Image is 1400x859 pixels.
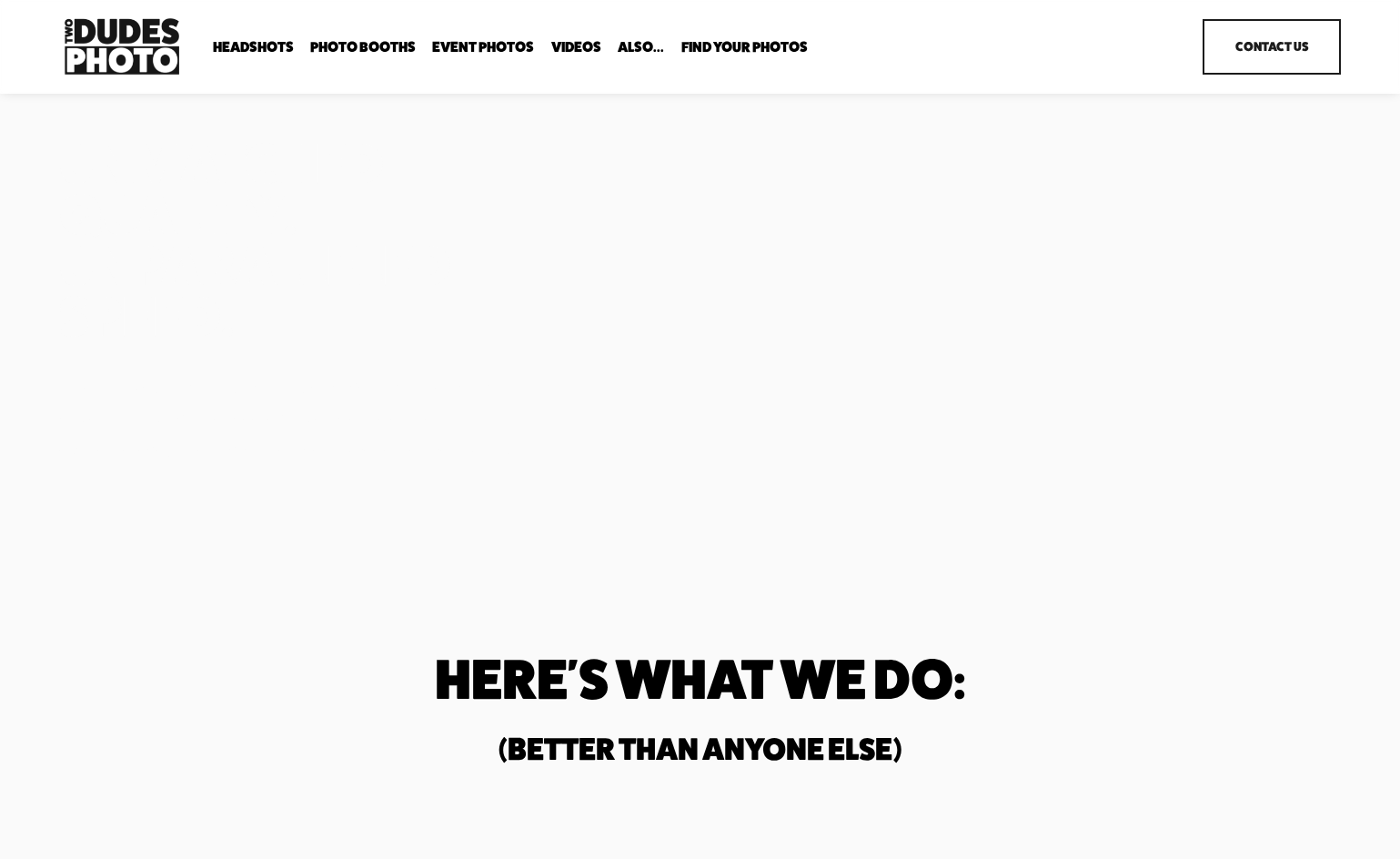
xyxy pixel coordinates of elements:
[59,373,527,462] strong: Two Dudes Photo is a full-service photography & video production agency delivering premium experi...
[618,38,664,56] a: folder dropdown
[310,40,416,55] span: Photo Booths
[1203,19,1341,76] a: Contact Us
[551,38,601,56] a: Videos
[219,653,1181,704] h1: Here's What We do:
[310,38,416,56] a: folder dropdown
[618,40,664,55] span: Also...
[59,137,534,341] h1: Unmatched Quality. Unparalleled Speed.
[59,14,185,79] img: Two Dudes Photo | Headshots, Portraits &amp; Photo Booths
[681,40,808,55] span: Find Your Photos
[681,38,808,56] a: folder dropdown
[432,38,534,56] a: Event Photos
[219,733,1181,763] h2: (Better than anyone else)
[213,38,294,56] a: folder dropdown
[213,40,294,55] span: Headshots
